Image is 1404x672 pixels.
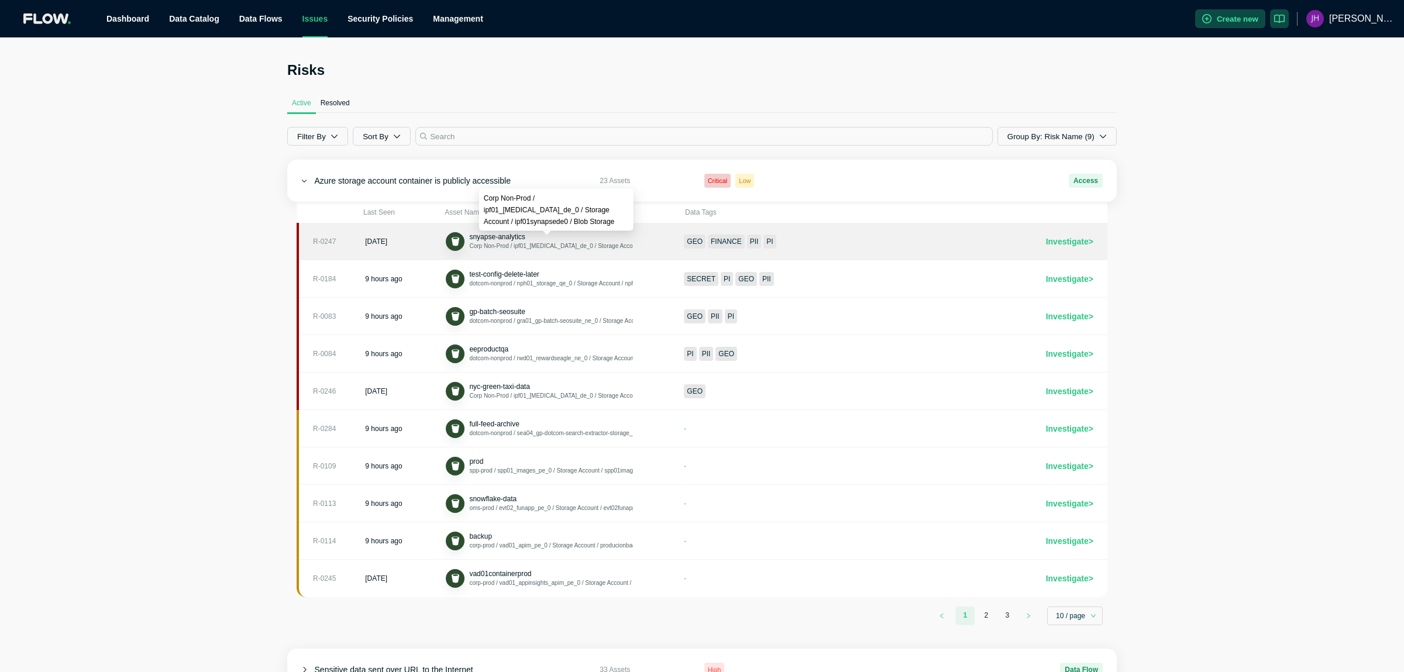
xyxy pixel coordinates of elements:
[469,580,718,586] span: corp-prod / vad01_appinsights_apim_pe_0 / Storage Account / vad01storageprod / Blob Storage
[469,569,531,578] button: vad01containerprod
[704,174,731,188] div: Critical
[287,61,1117,80] h2: Risks
[469,232,525,242] button: snyapse-analytics
[446,344,633,363] div: Bucketeeproductqadotcom-nonprod / rwd01_rewardseagle_ne_0 / Storage Account / rwd01rewardseaglene...
[469,494,517,504] button: snowflake-data
[1046,236,1093,247] span: Investigate >
[297,410,1107,447] a: R-02849 hours agoBucketfull-feed-archivedotcom-nonprod / sea04_gp-dotcom-search-extractor-storage...
[1046,460,1093,472] span: Investigate >
[446,457,464,475] button: Bucket
[449,498,462,510] img: Bucket
[449,535,462,547] img: Bucket
[687,350,693,358] span: PI
[415,127,993,146] input: Search
[449,236,462,248] img: Bucket
[446,532,464,550] button: Bucket
[711,312,720,321] span: PII
[316,94,355,112] button: Resolved
[956,606,975,625] li: 1
[687,275,715,283] span: SECRET
[469,382,529,391] button: nyc-green-taxi-data
[446,569,464,588] button: Bucket
[449,573,462,585] img: Bucket
[313,274,356,284] div: R-0184
[469,495,517,503] span: snowflake-data
[1069,174,1103,188] span: Access
[169,14,219,23] a: Data Catalog
[684,574,898,583] div: -
[1019,606,1038,625] button: right
[469,308,525,316] span: gp-batch-seosuite
[977,606,996,624] a: 2
[687,387,703,395] span: GEO
[956,606,975,624] a: 1
[932,606,951,625] button: left
[469,355,739,361] span: dotcom-nonprod / rwd01_rewardseagle_ne_0 / Storage Account / rwd01rewardseaglene0 / Blob Storage
[469,532,492,540] span: backup
[313,499,356,508] div: R-0113
[365,348,402,360] div: 9 hours ago
[347,14,413,23] a: Security Policies
[313,387,356,396] div: R-0246
[479,189,634,231] div: Corp Non-Prod / ipf01_[MEDICAL_DATA]_de_0 / Storage Account / ipf01synapsede0 / Blob Storage
[365,236,387,247] div: [DATE]
[469,392,728,399] span: Corp Non-Prod / ipf01_[MEDICAL_DATA]_de_0 / Storage Account / ipf01synapsede0 / Blob Storage
[449,423,462,435] img: Bucket
[977,606,996,625] li: 2
[1046,573,1093,584] span: Investigate >
[1056,607,1094,625] span: 10 / page
[297,485,1107,522] a: R-01139 hours agoBucketsnowflake-dataoms-prod / evt02_funapp_pe_0 / Storage Account / evt02funapp...
[446,419,464,438] button: Bucket
[1046,311,1093,322] span: Investigate >
[292,98,311,108] span: Active
[446,419,633,438] div: Bucketfull-feed-archivedotcom-nonprod / sea04_gp-dotcom-search-extractor-storage_ne_0 / Storage A...
[1306,10,1324,27] img: f41e4c9b9a4b8675bf2c105ad5bc039b
[711,237,742,246] span: FINANCE
[297,522,1107,560] a: R-01149 hours agoBucketbackupcorp-prod / vad01_apim_pe_0 / Storage Account / producionbackup / Bl...
[684,425,898,433] div: -
[446,307,464,326] button: Bucket
[1046,423,1093,435] span: Investigate >
[469,420,519,428] span: full-feed-archive
[313,574,356,583] div: R-0245
[1047,606,1103,625] div: Page Size
[1046,535,1093,547] span: Investigate >
[297,335,1107,373] a: R-00849 hours agoBucketeeproductqadotcom-nonprod / rwd01_rewardseagle_ne_0 / Storage Account / rw...
[446,382,633,401] div: Bucketnyc-green-taxi-dataCorp Non-Prod / ipf01_[MEDICAL_DATA]_de_0 / Storage Account / ipf01synap...
[313,349,356,359] div: R-0084
[735,174,754,188] div: Low
[750,237,759,246] span: PII
[1019,606,1038,625] li: Next Page
[313,237,356,246] div: R-0247
[297,298,1107,335] a: R-00839 hours agoBucketgp-batch-seosuitedotcom-nonprod / gra01_gp-batch-seosuite_ne_0 / Storage A...
[684,499,898,508] div: -
[469,570,531,578] span: vad01containerprod
[449,460,462,473] img: Bucket
[1046,498,1093,509] span: Investigate >
[469,419,519,429] button: full-feed-archive
[365,423,402,435] div: 9 hours ago
[1026,613,1031,619] span: right
[106,14,149,23] a: Dashboard
[469,307,525,316] button: gp-batch-seosuite
[1046,385,1093,397] span: Investigate >
[469,280,706,287] span: dotcom-nonprod / nph01_storage_qe_0 / Storage Account / nph01storageqe / Blob Storage
[365,535,402,547] div: 9 hours ago
[365,385,387,397] div: [DATE]
[469,270,539,279] button: test-config-delete-later
[321,98,350,108] span: Resolved
[932,606,951,625] li: Previous Page
[297,260,1107,298] a: R-01849 hours agoBuckettest-config-delete-laterdotcom-nonprod / nph01_storage_qe_0 / Storage Acco...
[313,536,356,546] div: R-0114
[469,542,683,549] span: corp-prod / vad01_apim_pe_0 / Storage Account / producionbackup / Blob Storage
[365,573,387,584] div: [DATE]
[1046,273,1093,285] span: Investigate >
[469,382,529,391] span: nyc-green-taxi-data
[998,606,1017,625] li: 3
[469,457,483,466] span: prod
[446,232,464,251] button: Bucket
[997,127,1117,146] button: Group By: Risk Name (9)
[446,457,633,475] div: Bucketprodspp-prod / spp01_images_pe_0 / Storage Account / spp01imagespe0 / Blob Storage
[363,206,435,218] span: Last Seen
